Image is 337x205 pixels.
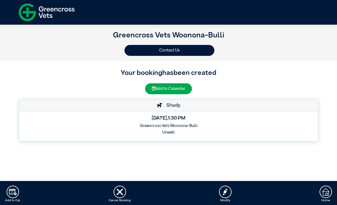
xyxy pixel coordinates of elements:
h6: Greencross Vets Woonona-Bulli [23,124,314,128]
img: f-logo [19,2,75,23]
h6: Unwell [23,130,314,135]
h5: [DATE] , 1:30 PM [23,115,314,121]
button: Contact Us [125,45,214,56]
span: Shady [163,103,180,108]
a: Greencross Vets Woonona-Bulli [113,32,224,39]
button: Add to Calendar [145,83,192,94]
h3: Your booking has been created [19,68,318,79]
